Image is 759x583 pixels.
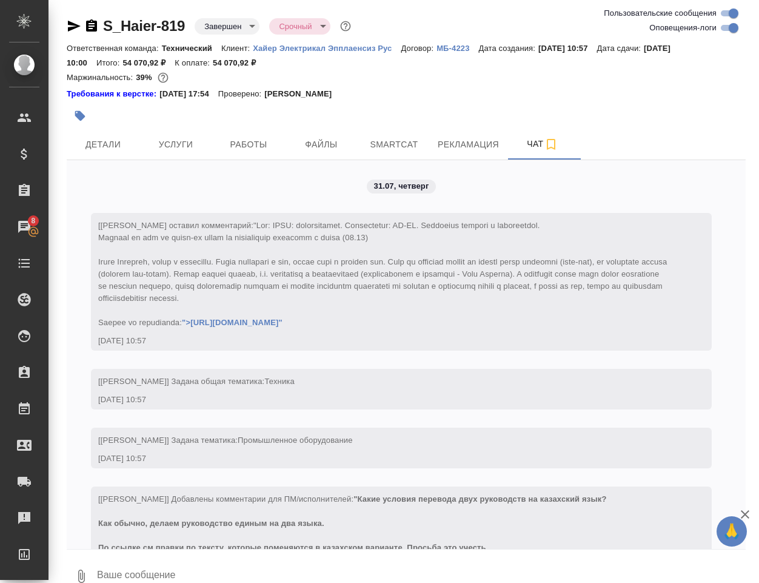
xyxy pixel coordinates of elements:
[67,103,93,129] button: Добавить тэг
[67,73,136,82] p: Маржинальность:
[649,22,717,34] span: Оповещения-логи
[292,137,350,152] span: Файлы
[98,394,669,406] div: [DATE] 10:57
[136,73,155,82] p: 39%
[98,221,669,327] span: "Lor: IPSU: dolorsitamet. Consectetur: AD-EL. Seddoeius tempori u laboreetdol. Magnaal en adm ve ...
[436,42,478,53] a: МБ-4223
[253,42,401,53] a: Хайер Электрикал Эпплаенсиз Рус
[159,88,218,100] p: [DATE] 17:54
[84,19,99,33] button: Скопировать ссылку
[67,88,159,100] div: Нажми, чтобы открыть папку с инструкцией
[479,44,538,53] p: Дата создания:
[213,58,265,67] p: 54 070,92 ₽
[264,377,295,386] span: Техника
[155,70,171,86] button: 27462.04 RUB;
[182,318,283,327] a: ">[URL][DOMAIN_NAME]"
[219,137,278,152] span: Работы
[401,44,436,53] p: Договор:
[374,180,429,192] p: 31.07, четверг
[201,21,245,32] button: Завершен
[67,19,81,33] button: Скопировать ссылку для ЯМессенджера
[195,18,259,35] div: Завершен
[218,88,265,100] p: Проверено:
[275,21,315,32] button: Срочный
[98,453,669,465] div: [DATE] 10:57
[338,18,353,34] button: Доп статусы указывают на важность/срочность заказа
[597,44,644,53] p: Дата сдачи:
[269,18,330,35] div: Завершен
[98,377,295,386] span: [[PERSON_NAME]] Задана общая тематика:
[98,436,353,445] span: [[PERSON_NAME]] Задана тематика:
[3,212,45,242] a: 8
[365,137,423,152] span: Smartcat
[264,88,341,100] p: [PERSON_NAME]
[538,44,597,53] p: [DATE] 10:57
[717,516,747,547] button: 🙏
[721,519,742,544] span: 🙏
[67,88,159,100] a: Требования к верстке:
[221,44,253,53] p: Клиент:
[513,136,572,152] span: Чат
[438,137,499,152] span: Рекламация
[98,335,669,347] div: [DATE] 10:57
[98,221,669,327] span: [[PERSON_NAME] оставил комментарий:
[24,215,42,227] span: 8
[604,7,717,19] span: Пользовательские сообщения
[238,436,353,445] span: Промышленное оборудование
[147,137,205,152] span: Услуги
[175,58,213,67] p: К оплате:
[74,137,132,152] span: Детали
[544,137,558,152] svg: Подписаться
[436,44,478,53] p: МБ-4223
[67,44,162,53] p: Ответственная команда:
[253,44,401,53] p: Хайер Электрикал Эпплаенсиз Рус
[103,18,185,34] a: S_Haier-819
[96,58,122,67] p: Итого:
[122,58,175,67] p: 54 070,92 ₽
[162,44,221,53] p: Технический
